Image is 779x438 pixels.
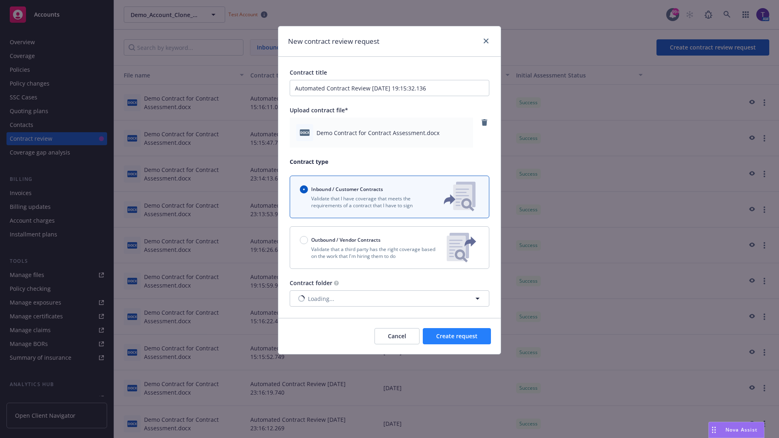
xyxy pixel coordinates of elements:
[300,185,308,193] input: Inbound / Customer Contracts
[725,426,757,433] span: Nova Assist
[290,290,489,307] button: Loading...
[481,36,491,46] a: close
[300,195,430,209] p: Validate that I have coverage that meets the requirements of a contract that I have to sign
[480,118,489,127] a: remove
[290,106,348,114] span: Upload contract file*
[300,129,310,135] span: docx
[316,129,439,137] span: Demo Contract for Contract Assessment.docx
[290,69,327,76] span: Contract title
[290,157,489,166] p: Contract type
[308,294,334,303] span: Loading...
[388,332,406,340] span: Cancel
[290,80,489,96] input: Enter a title for this contract
[290,176,489,218] button: Inbound / Customer ContractsValidate that I have coverage that meets the requirements of a contra...
[311,186,383,193] span: Inbound / Customer Contracts
[288,36,379,47] h1: New contract review request
[290,226,489,269] button: Outbound / Vendor ContractsValidate that a third party has the right coverage based on the work t...
[708,422,764,438] button: Nova Assist
[300,236,308,244] input: Outbound / Vendor Contracts
[311,236,381,243] span: Outbound / Vendor Contracts
[436,332,478,340] span: Create request
[423,328,491,344] button: Create request
[300,246,440,260] p: Validate that a third party has the right coverage based on the work that I'm hiring them to do
[374,328,420,344] button: Cancel
[290,279,332,287] span: Contract folder
[709,422,719,438] div: Drag to move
